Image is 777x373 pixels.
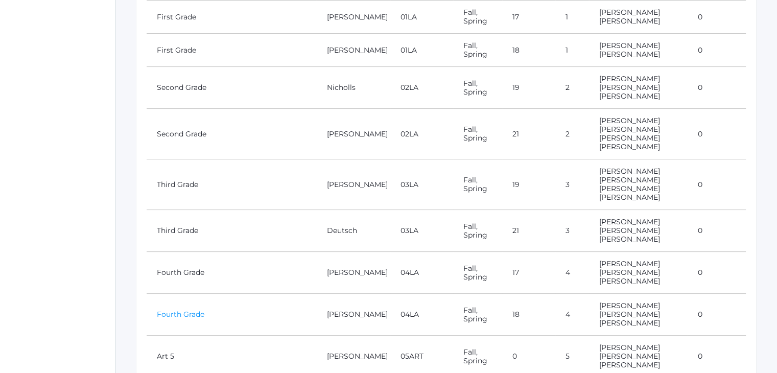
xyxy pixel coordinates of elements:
a: Fourth Grade [157,310,204,319]
a: 0 [512,352,517,361]
td: Fall, Spring [453,67,502,109]
a: 0 [698,180,702,189]
a: [PERSON_NAME] [599,8,660,17]
td: [PERSON_NAME] [317,294,390,336]
td: [PERSON_NAME] [317,1,390,34]
a: [PERSON_NAME] [599,259,660,268]
a: 21 [512,226,519,235]
a: 0 [698,45,702,55]
td: [PERSON_NAME] [317,252,390,294]
a: [PERSON_NAME] [599,142,660,151]
a: 04LA [401,268,419,277]
a: 05ART [401,352,423,361]
a: 17 [512,268,519,277]
a: [PERSON_NAME] [599,184,660,193]
td: 3 [555,210,589,252]
a: [PERSON_NAME] [599,74,660,83]
a: Fourth Grade [157,268,204,277]
a: [PERSON_NAME] [599,193,660,202]
a: 03LA [401,180,418,189]
td: Deutsch [317,210,390,252]
td: [PERSON_NAME] [317,34,390,67]
a: [PERSON_NAME] [599,310,660,319]
a: [PERSON_NAME] [599,318,660,328]
a: Third Grade [157,226,198,235]
a: 18 [512,310,520,319]
a: 0 [698,12,702,21]
a: 19 [512,83,520,92]
a: [PERSON_NAME] [599,360,660,369]
td: Fall, Spring [453,109,502,159]
td: 3 [555,159,589,210]
a: 02LA [401,129,418,138]
a: [PERSON_NAME] [599,235,660,244]
a: [PERSON_NAME] [599,133,660,143]
a: [PERSON_NAME] [599,268,660,277]
a: 01LA [401,12,417,21]
a: [PERSON_NAME] [599,343,660,352]
td: 2 [555,67,589,109]
a: [PERSON_NAME] [599,41,660,50]
a: Art 5 [157,352,174,361]
a: Third Grade [157,180,198,189]
td: Fall, Spring [453,1,502,34]
a: [PERSON_NAME] [599,91,660,101]
td: Fall, Spring [453,34,502,67]
a: [PERSON_NAME] [599,276,660,286]
td: Nicholls [317,67,390,109]
a: 04LA [401,310,419,319]
td: 4 [555,252,589,294]
a: 01LA [401,45,417,55]
a: [PERSON_NAME] [599,175,660,184]
a: 0 [698,129,702,138]
a: [PERSON_NAME] [599,116,660,125]
a: [PERSON_NAME] [599,217,660,226]
a: [PERSON_NAME] [599,16,660,26]
a: 0 [698,226,702,235]
td: 4 [555,294,589,336]
a: First Grade [157,12,196,21]
td: Fall, Spring [453,159,502,210]
td: 1 [555,1,589,34]
a: First Grade [157,45,196,55]
td: Fall, Spring [453,210,502,252]
a: [PERSON_NAME] [599,50,660,59]
a: 18 [512,45,520,55]
a: 0 [698,310,702,319]
td: 2 [555,109,589,159]
a: 0 [698,268,702,277]
a: [PERSON_NAME] [599,167,660,176]
a: 03LA [401,226,418,235]
td: [PERSON_NAME] [317,109,390,159]
a: 0 [698,83,702,92]
a: Second Grade [157,129,206,138]
td: [PERSON_NAME] [317,159,390,210]
a: [PERSON_NAME] [599,226,660,235]
a: 0 [698,352,702,361]
a: Second Grade [157,83,206,92]
td: 1 [555,34,589,67]
a: [PERSON_NAME] [599,301,660,310]
td: Fall, Spring [453,252,502,294]
a: 17 [512,12,519,21]
a: 19 [512,180,520,189]
a: 02LA [401,83,418,92]
td: Fall, Spring [453,294,502,336]
a: 21 [512,129,519,138]
a: [PERSON_NAME] [599,83,660,92]
a: [PERSON_NAME] [599,352,660,361]
a: [PERSON_NAME] [599,125,660,134]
